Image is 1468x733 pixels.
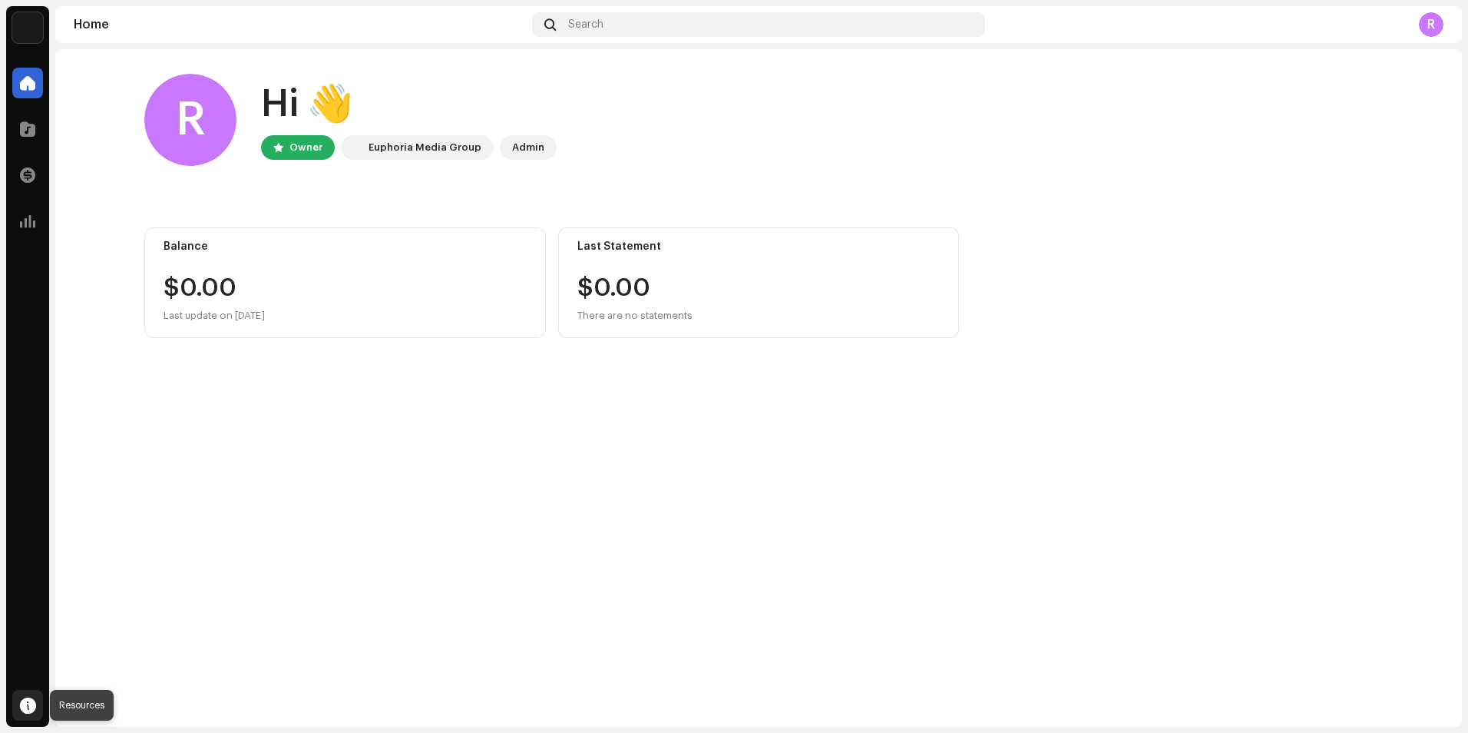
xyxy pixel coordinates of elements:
[577,240,941,253] div: Last Statement
[164,307,527,325] div: Last update on [DATE]
[144,227,546,338] re-o-card-value: Balance
[289,138,322,157] div: Owner
[577,307,693,325] div: There are no statements
[369,138,481,157] div: Euphoria Media Group
[144,74,236,166] div: R
[12,12,43,43] img: de0d2825-999c-4937-b35a-9adca56ee094
[568,18,603,31] span: Search
[512,138,544,157] div: Admin
[164,240,527,253] div: Balance
[1419,12,1443,37] div: R
[74,18,526,31] div: Home
[344,138,362,157] img: de0d2825-999c-4937-b35a-9adca56ee094
[261,80,557,129] div: Hi 👋
[558,227,960,338] re-o-card-value: Last Statement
